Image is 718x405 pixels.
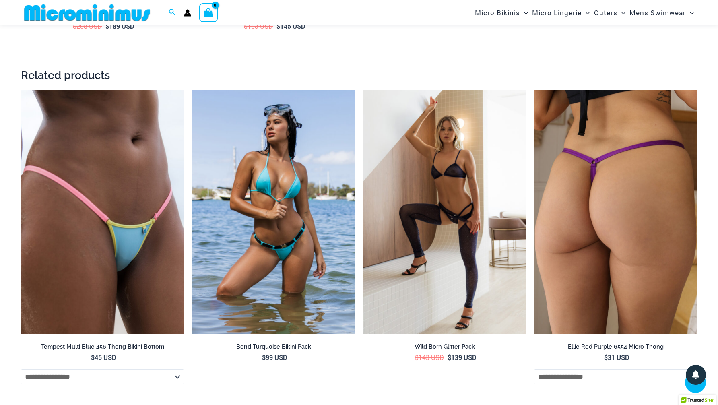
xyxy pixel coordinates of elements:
h2: Wild Born Glitter Pack [363,343,526,351]
img: Bond Turquoise 312 Top 492 Bottom 02 [192,90,355,335]
img: Tempest Multi Blue 456 Bottom 01 [21,90,184,335]
a: Bond Turquoise 312 Top 492 Bottom 02Bond Turquoise 312 Top 492 Bottom 03Bond Turquoise 312 Top 49... [192,90,355,335]
nav: Site Navigation [472,1,697,24]
span: $ [91,353,95,362]
h2: Tempest Multi Blue 456 Thong Bikini Bottom [21,343,184,351]
a: Account icon link [184,9,191,17]
bdi: 189 USD [105,22,134,30]
span: $ [415,353,419,362]
a: Ellie Red Purple 6554 Micro Thong [534,343,697,353]
span: Micro Bikinis [475,2,520,23]
bdi: 139 USD [448,353,476,362]
span: $ [105,22,109,30]
span: $ [73,22,76,30]
a: Tempest Multi Blue 456 Bottom 01Tempest Multi Blue 312 Top 456 Bottom 07Tempest Multi Blue 312 To... [21,90,184,335]
bdi: 143 USD [415,353,444,362]
span: Menu Toggle [686,2,694,23]
a: Micro BikinisMenu ToggleMenu Toggle [473,2,530,23]
bdi: 45 USD [91,353,116,362]
span: $ [262,353,266,362]
span: Outers [594,2,617,23]
span: Mens Swimwear [629,2,686,23]
span: Menu Toggle [520,2,528,23]
img: MM SHOP LOGO FLAT [21,4,153,22]
bdi: 153 USD [244,22,273,30]
h2: Related products [21,68,697,82]
a: View Shopping Cart, empty [199,3,218,22]
h2: Bond Turquoise Bikini Pack [192,343,355,351]
bdi: 145 USD [276,22,305,30]
img: Wild Born Glitter Ink 1122 Top 605 Bottom 552 Tights 02 [363,90,526,335]
span: Menu Toggle [582,2,590,23]
span: $ [448,353,451,362]
a: Micro LingerieMenu ToggleMenu Toggle [530,2,592,23]
a: Ellie RedPurple 6554 Micro Thong 04Ellie RedPurple 6554 Micro Thong 05Ellie RedPurple 6554 Micro ... [534,90,697,335]
bdi: 208 USD [73,22,102,30]
span: $ [244,22,248,30]
span: Micro Lingerie [532,2,582,23]
a: Wild Born Glitter Pack [363,343,526,353]
a: Wild Born Glitter Ink 1122 Top 605 Bottom 552 Tights 02Wild Born Glitter Ink 1122 Top 605 Bottom ... [363,90,526,335]
span: Menu Toggle [617,2,625,23]
bdi: 31 USD [604,353,629,362]
a: Bond Turquoise Bikini Pack [192,343,355,353]
a: Mens SwimwearMenu ToggleMenu Toggle [627,2,696,23]
a: Tempest Multi Blue 456 Thong Bikini Bottom [21,343,184,353]
span: $ [276,22,280,30]
span: $ [604,353,608,362]
a: Search icon link [169,8,176,18]
bdi: 99 USD [262,353,287,362]
a: OutersMenu ToggleMenu Toggle [592,2,627,23]
h2: Ellie Red Purple 6554 Micro Thong [534,343,697,351]
img: Ellie RedPurple 6554 Micro Thong 05 [534,90,697,335]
